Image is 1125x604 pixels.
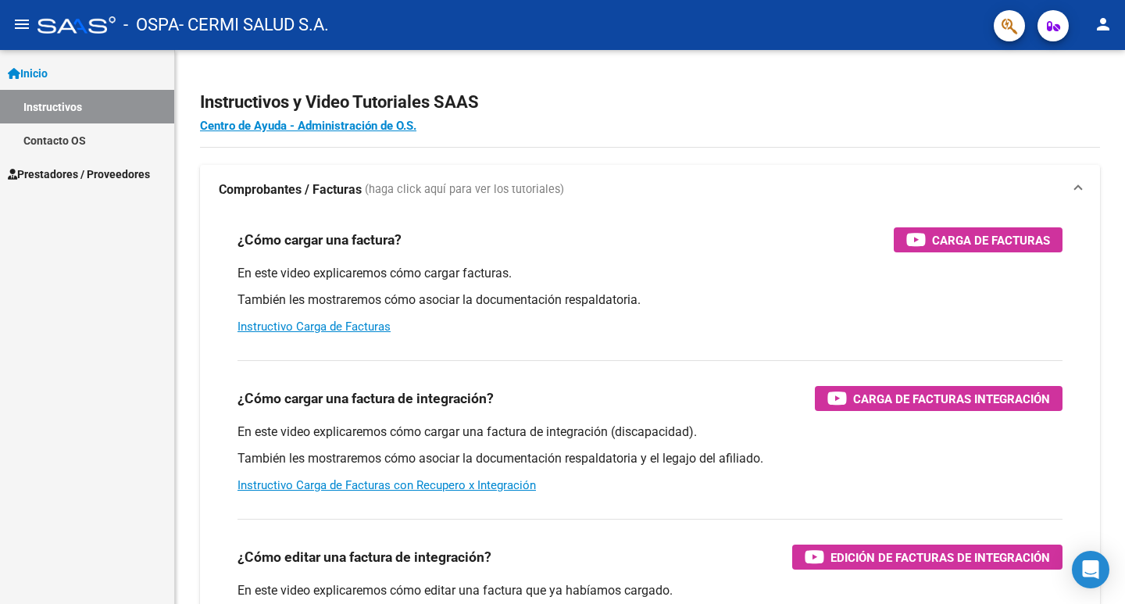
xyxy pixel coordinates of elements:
[237,291,1062,309] p: También les mostraremos cómo asociar la documentación respaldatoria.
[237,388,494,409] h3: ¿Cómo cargar una factura de integración?
[237,229,402,251] h3: ¿Cómo cargar una factura?
[237,265,1062,282] p: En este video explicaremos cómo cargar facturas.
[830,548,1050,567] span: Edición de Facturas de integración
[932,231,1050,250] span: Carga de Facturas
[237,424,1062,441] p: En este video explicaremos cómo cargar una factura de integración (discapacidad).
[237,320,391,334] a: Instructivo Carga de Facturas
[815,386,1062,411] button: Carga de Facturas Integración
[894,227,1062,252] button: Carga de Facturas
[1072,551,1109,588] div: Open Intercom Messenger
[237,478,536,492] a: Instructivo Carga de Facturas con Recupero x Integración
[219,181,362,198] strong: Comprobantes / Facturas
[200,88,1100,117] h2: Instructivos y Video Tutoriales SAAS
[12,15,31,34] mat-icon: menu
[200,119,416,133] a: Centro de Ayuda - Administración de O.S.
[237,582,1062,599] p: En este video explicaremos cómo editar una factura que ya habíamos cargado.
[792,545,1062,570] button: Edición de Facturas de integración
[200,165,1100,215] mat-expansion-panel-header: Comprobantes / Facturas (haga click aquí para ver los tutoriales)
[123,8,179,42] span: - OSPA
[237,546,491,568] h3: ¿Cómo editar una factura de integración?
[8,65,48,82] span: Inicio
[237,450,1062,467] p: También les mostraremos cómo asociar la documentación respaldatoria y el legajo del afiliado.
[8,166,150,183] span: Prestadores / Proveedores
[853,389,1050,409] span: Carga de Facturas Integración
[179,8,329,42] span: - CERMI SALUD S.A.
[1094,15,1112,34] mat-icon: person
[365,181,564,198] span: (haga click aquí para ver los tutoriales)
